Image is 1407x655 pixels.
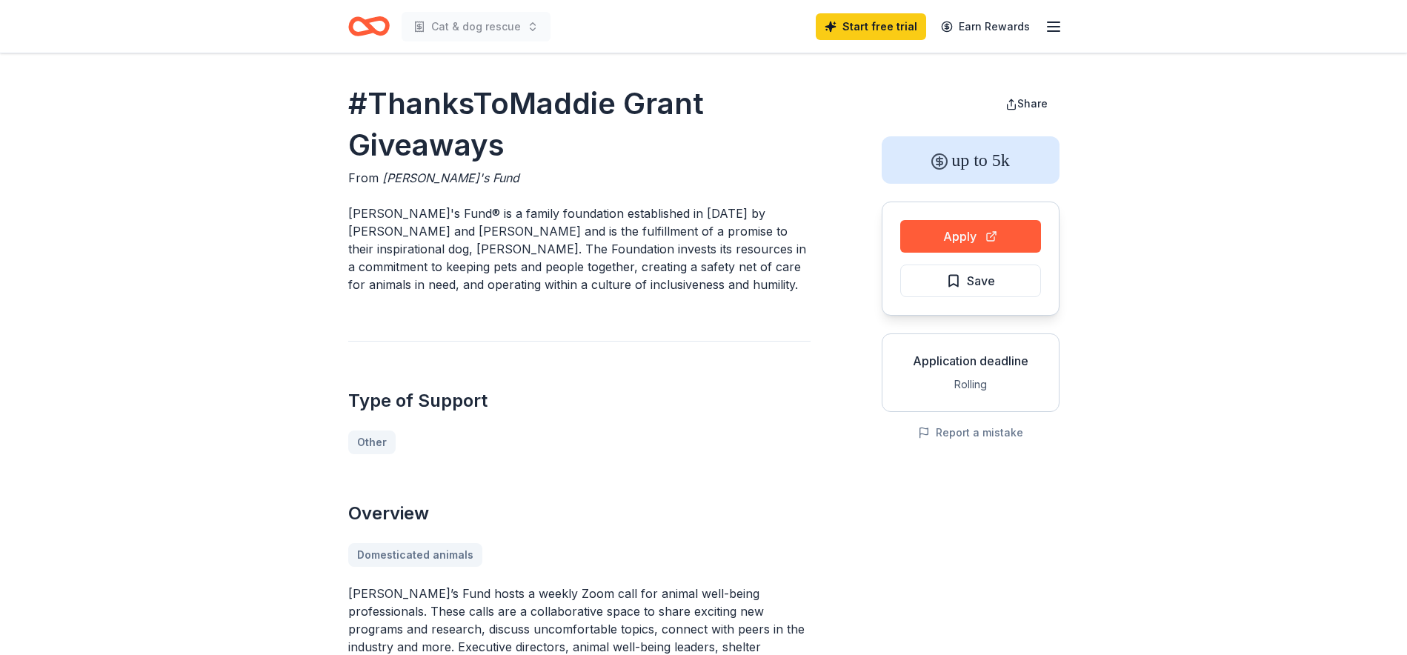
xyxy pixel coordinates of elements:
[894,352,1047,370] div: Application deadline
[402,12,551,41] button: Cat & dog rescue
[348,205,811,293] p: [PERSON_NAME]'s Fund® is a family foundation established in [DATE] by [PERSON_NAME] and [PERSON_N...
[882,136,1060,184] div: up to 5k
[348,9,390,44] a: Home
[1017,97,1048,110] span: Share
[900,220,1041,253] button: Apply
[348,169,811,187] div: From
[348,83,811,166] h1: #ThanksToMaddie Grant Giveaways
[900,265,1041,297] button: Save
[918,424,1023,442] button: Report a mistake
[994,89,1060,119] button: Share
[348,430,396,454] a: Other
[894,376,1047,393] div: Rolling
[431,18,521,36] span: Cat & dog rescue
[816,13,926,40] a: Start free trial
[348,389,811,413] h2: Type of Support
[932,13,1039,40] a: Earn Rewards
[967,271,995,290] span: Save
[382,170,519,185] span: [PERSON_NAME]'s Fund
[348,502,811,525] h2: Overview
